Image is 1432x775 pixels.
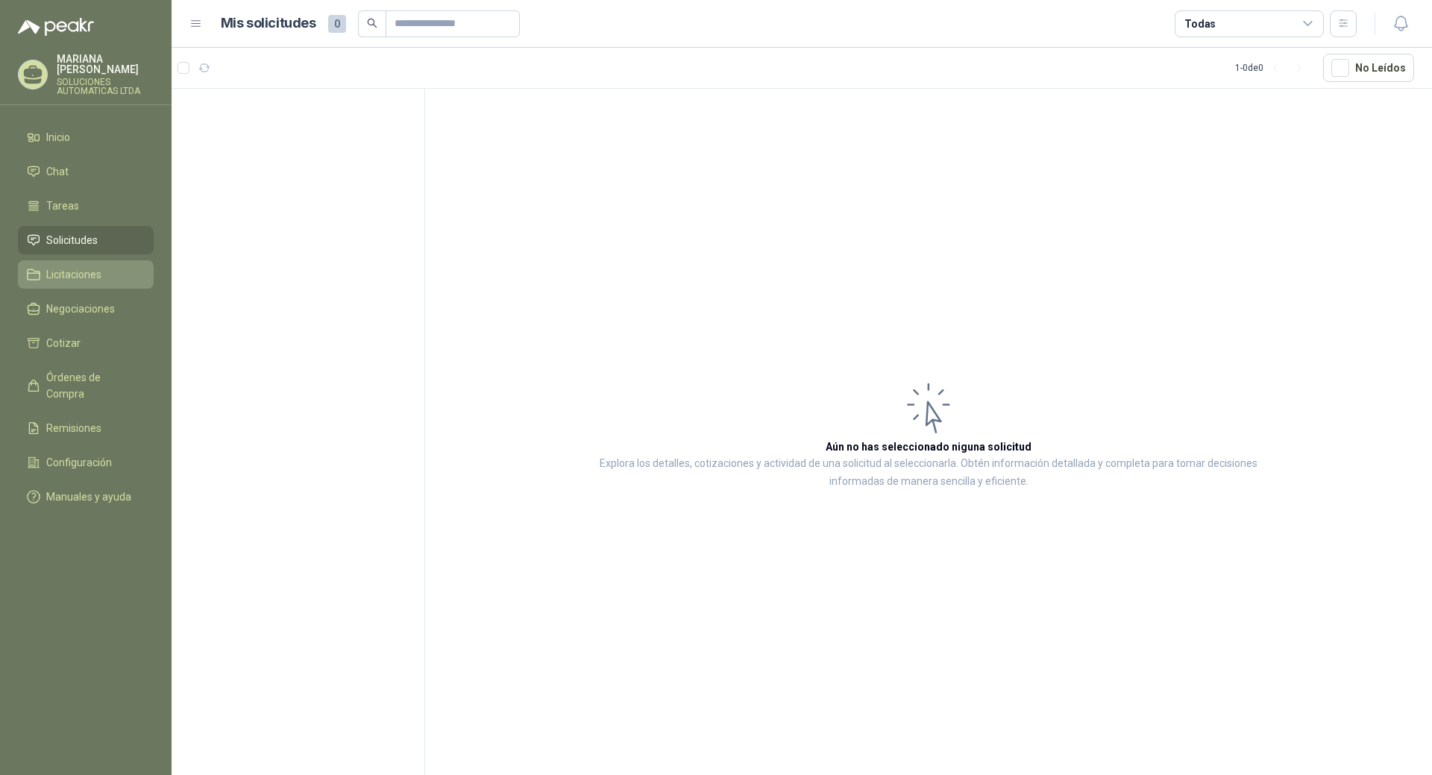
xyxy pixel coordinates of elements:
[46,369,139,402] span: Órdenes de Compra
[221,13,316,34] h1: Mis solicitudes
[18,329,154,357] a: Cotizar
[18,260,154,289] a: Licitaciones
[46,420,101,436] span: Remisiones
[46,198,79,214] span: Tareas
[46,163,69,180] span: Chat
[574,455,1283,491] p: Explora los detalles, cotizaciones y actividad de una solicitud al seleccionarla. Obtén informaci...
[46,266,101,283] span: Licitaciones
[367,18,377,28] span: search
[18,414,154,442] a: Remisiones
[57,54,154,75] p: MARIANA [PERSON_NAME]
[46,335,81,351] span: Cotizar
[46,301,115,317] span: Negociaciones
[57,78,154,95] p: SOLUCIONES AUTOMATICAS LTDA
[18,123,154,151] a: Inicio
[826,439,1031,455] h3: Aún no has seleccionado niguna solicitud
[18,192,154,220] a: Tareas
[18,295,154,323] a: Negociaciones
[18,448,154,477] a: Configuración
[1323,54,1414,82] button: No Leídos
[18,157,154,186] a: Chat
[46,232,98,248] span: Solicitudes
[46,454,112,471] span: Configuración
[1235,56,1311,80] div: 1 - 0 de 0
[1184,16,1216,32] div: Todas
[18,363,154,408] a: Órdenes de Compra
[46,129,70,145] span: Inicio
[46,489,131,505] span: Manuales y ayuda
[18,226,154,254] a: Solicitudes
[328,15,346,33] span: 0
[18,18,94,36] img: Logo peakr
[18,483,154,511] a: Manuales y ayuda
